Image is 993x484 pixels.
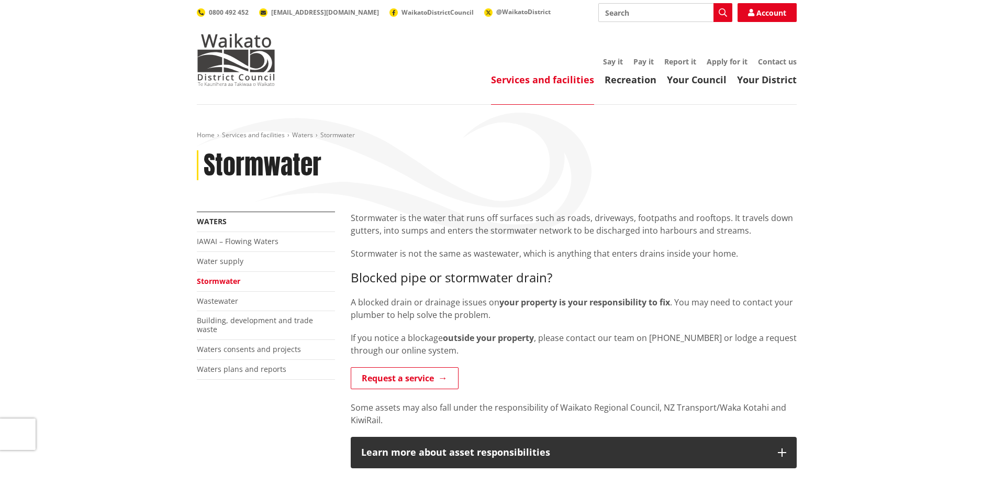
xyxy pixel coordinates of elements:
div: Learn more about asset responsibilities [361,447,767,458]
a: Home [197,130,215,139]
a: IAWAI – Flowing Waters [197,236,278,246]
a: Services and facilities [222,130,285,139]
nav: breadcrumb [197,131,797,140]
span: [EMAIL_ADDRESS][DOMAIN_NAME] [271,8,379,17]
a: Account [738,3,797,22]
span: WaikatoDistrictCouncil [401,8,474,17]
h1: Stormwater [204,150,321,181]
a: Services and facilities [491,73,594,86]
p: A blocked drain or drainage issues on . You may need to contact your plumber to help solve the pr... [351,296,797,321]
h3: Blocked pipe or stormwater drain? [351,270,797,285]
a: Waters plans and reports [197,364,286,374]
a: @WaikatoDistrict [484,7,551,16]
a: Building, development and trade waste [197,315,313,334]
a: Report it [664,57,696,67]
span: 0800 492 452 [209,8,249,17]
a: WaikatoDistrictCouncil [389,8,474,17]
a: Request a service [351,367,459,389]
a: Pay it [633,57,654,67]
p: Some assets may also fall under the responsibility of Waikato Regional Council, NZ Transport/Waka... [351,401,797,426]
strong: outside your property [443,332,534,344]
a: Apply for it [707,57,747,67]
a: Wastewater [197,296,238,306]
p: If you notice a blockage , please contact our team on [PHONE_NUMBER] or lodge a request through o... [351,332,797,357]
a: 0800 492 452 [197,8,249,17]
a: Recreation [605,73,656,86]
span: Stormwater [320,130,355,139]
a: Water supply [197,256,243,266]
a: Contact us [758,57,797,67]
a: Waters consents and projects [197,344,301,354]
a: Your District [737,73,797,86]
input: Search input [598,3,732,22]
button: Learn more about asset responsibilities [351,437,797,468]
img: Waikato District Council - Te Kaunihera aa Takiwaa o Waikato [197,34,275,86]
a: Stormwater [197,276,240,286]
p: Stormwater is not the same as wastewater, which is anything that enters drains inside your home. [351,247,797,260]
a: Waters [292,130,313,139]
a: Your Council [667,73,727,86]
strong: your property is your responsibility to fix [499,296,670,308]
span: @WaikatoDistrict [496,7,551,16]
a: Waters [197,216,227,226]
p: Stormwater is the water that runs off surfaces such as roads, driveways, footpaths and rooftops. ... [351,212,797,237]
a: Say it [603,57,623,67]
a: [EMAIL_ADDRESS][DOMAIN_NAME] [259,8,379,17]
